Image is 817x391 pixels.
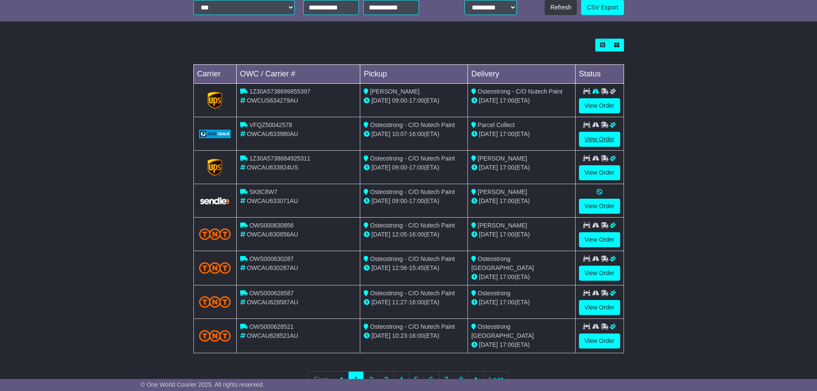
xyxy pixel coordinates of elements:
[392,299,407,306] span: 11:27
[392,231,407,238] span: 12:05
[500,164,515,171] span: 17:00
[193,65,236,84] td: Carrier
[247,197,298,204] span: OWCAU633071AU
[249,121,292,128] span: VFQZ50042578
[479,341,498,348] span: [DATE]
[471,130,572,139] div: (ETA)
[479,299,498,306] span: [DATE]
[467,65,575,84] td: Delivery
[247,97,298,104] span: OWCUS634279AU
[370,323,455,330] span: Osteostrong - C/O Nutech Paint
[392,97,407,104] span: 09:00
[363,371,379,389] a: 2
[371,332,390,339] span: [DATE]
[409,264,424,271] span: 15:45
[199,228,231,240] img: TNT_Domestic.png
[439,371,454,389] a: 7
[208,92,222,109] img: GetCarrierServiceLogo
[579,199,620,214] a: View Order
[247,264,298,271] span: OWCAU630287AU
[247,164,298,171] span: OWCAU633824US
[199,330,231,342] img: TNT_Domestic.png
[471,96,572,105] div: (ETA)
[479,231,498,238] span: [DATE]
[471,298,572,307] div: (ETA)
[579,300,620,315] a: View Order
[579,132,620,147] a: View Order
[471,163,572,172] div: (ETA)
[409,299,424,306] span: 16:00
[249,88,310,95] span: 1Z30A5738699855397
[370,255,455,262] span: Osteostrong - C/O Nutech Paint
[247,332,298,339] span: OWCAU628521AU
[360,65,468,84] td: Pickup
[392,264,407,271] span: 12:56
[478,88,563,95] span: Osteostrong - C/O Nutech Paint
[500,273,515,280] span: 17:00
[371,264,390,271] span: [DATE]
[364,197,464,206] div: - (ETA)
[575,65,624,84] td: Status
[370,290,455,297] span: Osteostrong - C/O Nutech Paint
[471,255,534,271] span: Osteostrong [GEOGRAPHIC_DATA]
[424,371,439,389] a: 6
[408,371,424,389] a: 5
[393,371,409,389] a: 4
[371,299,390,306] span: [DATE]
[247,130,298,137] span: OWCAU633980AU
[199,262,231,274] img: TNT_Domestic.png
[247,299,298,306] span: OWCAU628587AU
[483,371,509,389] a: Last
[409,164,424,171] span: 17:00
[479,130,498,137] span: [DATE]
[392,197,407,204] span: 09:00
[579,333,620,349] a: View Order
[199,197,231,206] img: GetCarrierServiceLogo
[478,188,527,195] span: [PERSON_NAME]
[500,299,515,306] span: 17:00
[500,197,515,204] span: 17:00
[370,222,455,229] span: Osteostrong - C/O Nutech Paint
[500,130,515,137] span: 17:00
[392,130,407,137] span: 10:07
[249,290,294,297] span: OWS000628587
[236,65,360,84] td: OWC / Carrier #
[364,230,464,239] div: - (ETA)
[208,159,222,176] img: GetCarrierServiceLogo
[249,188,277,195] span: SK8C8W7
[392,332,407,339] span: 10:23
[364,163,464,172] div: - (ETA)
[409,97,424,104] span: 17:00
[249,155,310,162] span: 1Z30A5738684925311
[409,130,424,137] span: 16:00
[249,323,294,330] span: OWS000628521
[348,371,364,389] a: 1
[409,332,424,339] span: 16:00
[579,232,620,247] a: View Order
[371,197,390,204] span: [DATE]
[249,222,294,229] span: OWS000630856
[199,296,231,308] img: TNT_Domestic.png
[471,273,572,282] div: (ETA)
[479,273,498,280] span: [DATE]
[478,290,510,297] span: Osteostrong
[478,155,527,162] span: [PERSON_NAME]
[471,230,572,239] div: (ETA)
[364,130,464,139] div: - (ETA)
[454,371,469,389] a: 8
[479,164,498,171] span: [DATE]
[249,255,294,262] span: OWS000630287
[409,231,424,238] span: 16:00
[141,381,265,388] span: © One World Courier 2025. All rights reserved.
[479,197,498,204] span: [DATE]
[500,231,515,238] span: 17:00
[471,197,572,206] div: (ETA)
[500,97,515,104] span: 17:00
[371,231,390,238] span: [DATE]
[479,97,498,104] span: [DATE]
[392,164,407,171] span: 09:00
[364,96,464,105] div: - (ETA)
[371,97,390,104] span: [DATE]
[500,341,515,348] span: 17:00
[371,164,390,171] span: [DATE]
